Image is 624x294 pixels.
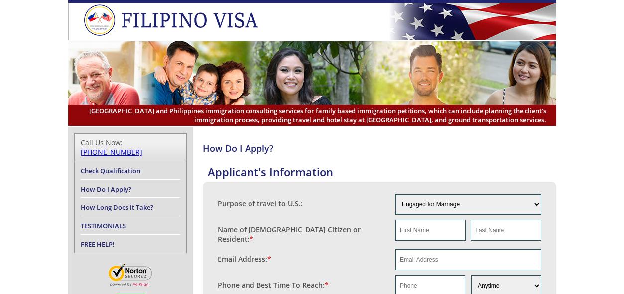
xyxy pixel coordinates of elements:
a: TESTIMONIALS [81,221,126,230]
a: Check Qualification [81,166,140,175]
label: Phone and Best Time To Reach: [218,280,329,290]
input: Email Address [395,249,541,270]
div: Call Us Now: [81,138,180,157]
a: FREE HELP! [81,240,115,249]
label: Name of [DEMOGRAPHIC_DATA] Citizen or Resident: [218,225,386,244]
label: Purpose of travel to U.S.: [218,199,303,208]
input: Last Name [471,220,541,241]
a: How Long Does it Take? [81,203,153,212]
h4: How Do I Apply? [203,142,556,154]
label: Email Address: [218,254,271,264]
input: First Name [395,220,466,241]
span: [GEOGRAPHIC_DATA] and Philippines immigration consulting services for family based immigration pe... [78,106,546,124]
h4: Applicant's Information [208,164,556,179]
a: How Do I Apply? [81,185,131,194]
a: [PHONE_NUMBER] [81,147,142,157]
